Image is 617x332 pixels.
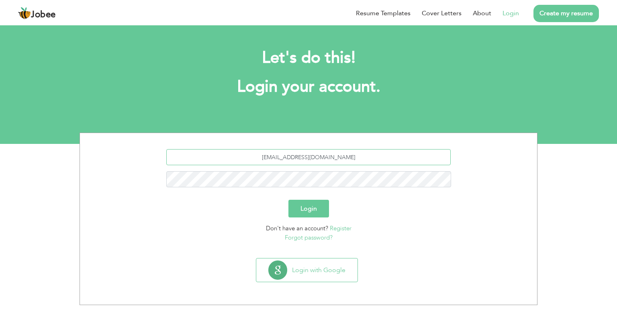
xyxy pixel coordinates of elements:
span: Don't have an account? [266,224,328,232]
a: Register [330,224,351,232]
button: Login with Google [256,258,358,282]
a: Jobee [18,7,56,20]
a: Login [503,8,519,18]
input: Email [166,149,451,165]
a: Resume Templates [356,8,411,18]
button: Login [288,200,329,217]
a: Forgot password? [285,234,333,242]
img: jobee.io [18,7,31,20]
h1: Login your account. [92,76,525,97]
a: About [473,8,491,18]
a: Cover Letters [422,8,462,18]
a: Create my resume [533,5,599,22]
span: Jobee [31,10,56,19]
h2: Let's do this! [92,47,525,68]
